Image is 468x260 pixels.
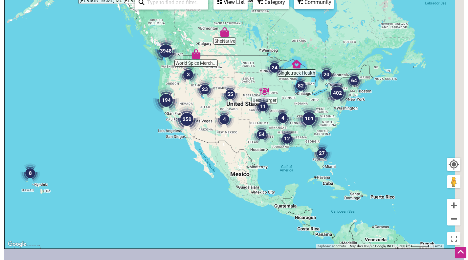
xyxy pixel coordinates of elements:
[350,244,395,248] span: Map data ©2025 Google, INEGI
[455,247,466,258] div: Scroll Back to Top
[6,240,28,248] a: Open this area in Google Maps (opens a new window)
[288,73,313,98] div: 82
[275,126,300,151] div: 12
[433,244,442,248] a: Terms
[218,82,243,107] div: 55
[176,62,201,87] div: 3
[309,141,334,166] div: 27
[399,244,411,248] span: 500 km
[447,212,460,225] button: Zoom out
[251,94,276,119] div: 11
[262,55,287,80] div: 24
[314,62,339,87] div: 20
[249,122,274,147] div: 54
[397,244,431,248] button: Map Scale: 500 km per 52 pixels
[212,107,237,132] div: 4
[447,199,460,212] button: Zoom in
[6,240,28,248] img: Google
[322,77,353,109] div: 402
[447,175,460,188] button: Drag Pegman onto the map to open Street View
[270,106,295,130] div: 4
[150,84,182,116] div: 194
[342,68,367,93] div: 64
[447,232,461,246] button: Toggle fullscreen view
[217,25,232,40] div: SheNative
[18,161,43,186] div: 8
[447,158,460,171] button: Your Location
[150,35,182,67] div: 3948
[171,104,203,135] div: 250
[189,47,204,62] div: World Spice Merchants
[289,57,304,72] div: Singletrack Health
[192,77,217,102] div: 23
[293,103,325,134] div: 101
[318,244,346,248] button: Keyboard shortcuts
[257,84,272,99] div: Best Burger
